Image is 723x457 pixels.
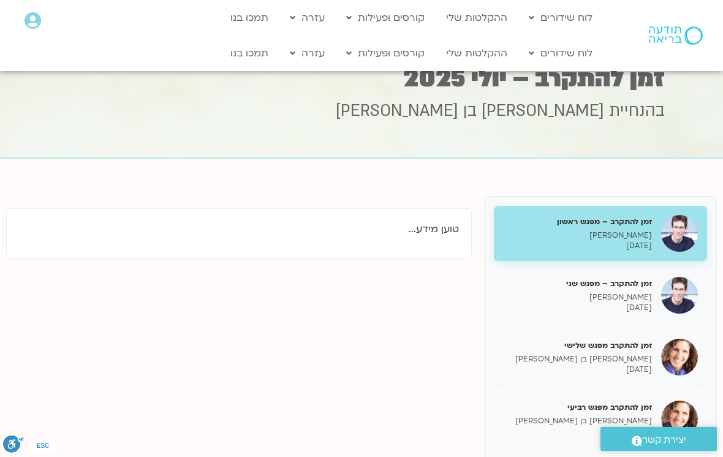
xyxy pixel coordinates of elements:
[503,426,652,437] p: [DATE]
[224,42,274,65] a: תמכו בנו
[503,402,652,413] h5: זמן להתקרב מפגש רביעי
[440,42,513,65] a: ההקלטות שלי
[503,303,652,313] p: [DATE]
[503,292,652,303] p: [PERSON_NAME]
[503,230,652,241] p: [PERSON_NAME]
[600,427,717,451] a: יצירת קשר
[503,416,652,426] p: [PERSON_NAME] בן [PERSON_NAME]
[642,432,686,448] span: יצירת קשר
[503,364,652,375] p: [DATE]
[503,216,652,227] h5: זמן להתקרב – מפגש ראשון
[661,401,698,437] img: זמן להתקרב מפגש רביעי
[284,6,331,29] a: עזרה
[58,67,665,91] h1: זמן להתקרב – יולי 2025
[19,221,459,238] p: טוען מידע...
[340,6,431,29] a: קורסים ופעילות
[661,215,698,252] img: זמן להתקרב – מפגש ראשון
[224,6,274,29] a: תמכו בנו
[503,354,652,364] p: [PERSON_NAME] בן [PERSON_NAME]
[661,277,698,314] img: זמן להתקרב – מפגש שני
[503,278,652,289] h5: זמן להתקרב – מפגש שני
[609,100,665,122] span: בהנחיית
[503,340,652,351] h5: זמן להתקרב מפגש שלישי
[284,42,331,65] a: עזרה
[523,42,599,65] a: לוח שידורים
[649,26,703,45] img: תודעה בריאה
[523,6,599,29] a: לוח שידורים
[503,241,652,251] p: [DATE]
[661,339,698,376] img: זמן להתקרב מפגש שלישי
[340,42,431,65] a: קורסים ופעילות
[440,6,513,29] a: ההקלטות שלי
